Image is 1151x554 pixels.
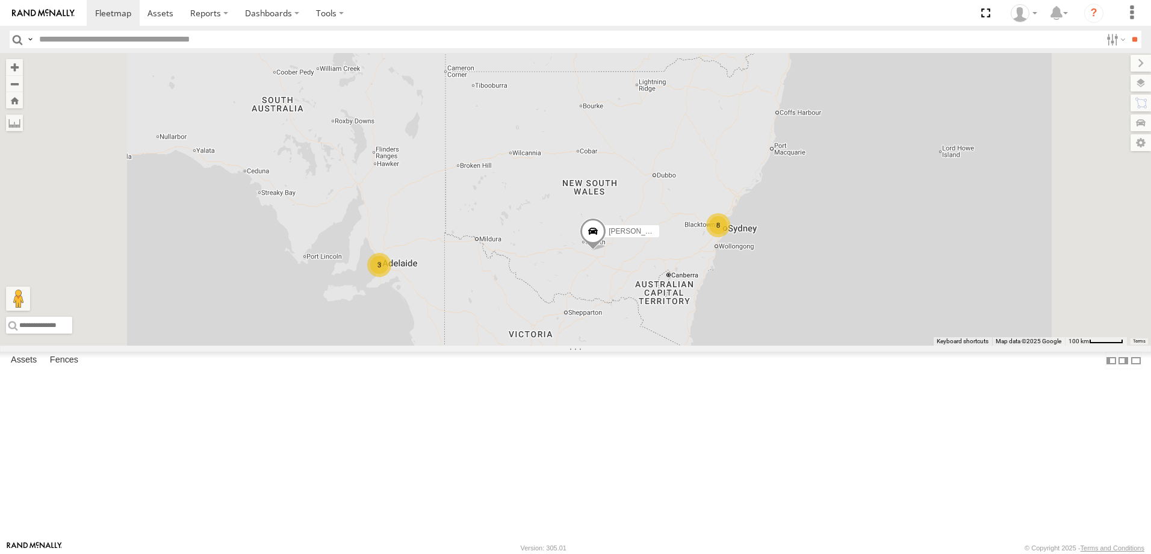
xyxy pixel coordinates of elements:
button: Zoom Home [6,92,23,108]
div: Dan Scott [1007,4,1041,22]
span: 100 km [1069,338,1089,344]
label: Dock Summary Table to the Right [1117,352,1129,369]
label: Hide Summary Table [1130,352,1142,369]
label: Fences [44,352,84,369]
div: © Copyright 2025 - [1025,544,1144,552]
button: Zoom in [6,59,23,75]
span: Map data ©2025 Google [996,338,1061,344]
button: Keyboard shortcuts [937,337,988,346]
label: Search Query [25,31,35,48]
div: 3 [367,253,391,277]
label: Search Filter Options [1102,31,1128,48]
button: Zoom out [6,75,23,92]
label: Map Settings [1131,134,1151,151]
div: 8 [706,213,730,237]
button: Map Scale: 100 km per 53 pixels [1065,337,1127,346]
button: Drag Pegman onto the map to open Street View [6,287,30,311]
a: Terms [1133,339,1146,344]
label: Assets [5,352,43,369]
img: rand-logo.svg [12,9,75,17]
a: Visit our Website [7,542,62,554]
i: ? [1084,4,1103,23]
span: [PERSON_NAME]-50 [609,228,678,236]
div: Version: 305.01 [521,544,566,552]
label: Measure [6,114,23,131]
a: Terms and Conditions [1081,544,1144,552]
label: Dock Summary Table to the Left [1105,352,1117,369]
